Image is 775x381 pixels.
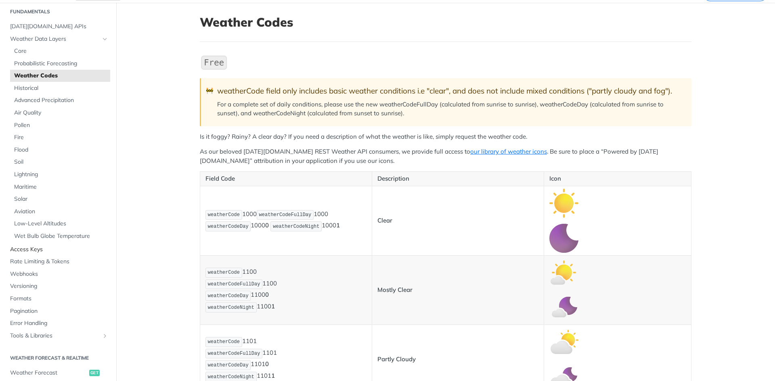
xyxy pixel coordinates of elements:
a: Weather Forecastget [6,367,110,379]
a: Pollen [10,119,110,131]
strong: 1 [271,303,275,310]
span: Expand image [549,268,578,276]
span: weatherCodeDay [208,362,249,368]
a: Access Keys [6,244,110,256]
strong: 1 [336,222,340,229]
span: Fire [14,133,108,142]
a: our library of weather icons [470,148,547,155]
span: Expand image [549,199,578,206]
img: clear_night [549,224,578,253]
span: Soil [14,158,108,166]
h1: Weather Codes [200,15,691,29]
a: Versioning [6,280,110,292]
a: Lightning [10,169,110,181]
a: Maritime [10,181,110,193]
img: mostly_clear_night [549,293,578,322]
div: weatherCode field only includes basic weather conditions i.e "clear", and does not include mixed ... [217,86,683,96]
a: Core [10,45,110,57]
span: Low-Level Altitudes [14,220,108,228]
span: [DATE][DOMAIN_NAME] APIs [10,23,108,31]
span: weatherCodeFullDay [208,281,260,287]
span: Tools & Libraries [10,332,100,340]
span: Pagination [10,307,108,315]
span: weatherCodeFullDay [259,212,312,218]
span: Weather Forecast [10,369,87,377]
span: Access Keys [10,246,108,254]
p: For a complete set of daily conditions, please use the new weatherCodeFullDay (calculated from su... [217,100,683,118]
a: Soil [10,156,110,168]
span: Core [14,47,108,55]
img: mostly_clear_day [549,258,578,287]
span: Advanced Precipitation [14,96,108,104]
span: Expand image [549,373,578,380]
a: Formats [6,293,110,305]
span: Rate Limiting & Tokens [10,258,108,266]
a: Wet Bulb Globe Temperature [10,230,110,242]
strong: 0 [265,222,269,229]
span: Aviation [14,208,108,216]
span: Versioning [10,282,108,290]
p: 1000 1000 1000 1000 [205,209,367,233]
img: partly_cloudy_day [549,327,578,356]
strong: 0 [265,291,269,299]
span: Lightning [14,171,108,179]
a: Rate Limiting & Tokens [6,256,110,268]
a: Error Handling [6,317,110,329]
a: Webhooks [6,268,110,280]
a: Flood [10,144,110,156]
p: As our beloved [DATE][DOMAIN_NAME] REST Weather API consumers, we provide full access to . Be sur... [200,147,691,165]
a: Fire [10,131,110,144]
p: Description [377,174,538,183]
span: weatherCode [208,339,240,345]
span: Formats [10,295,108,303]
a: Historical [10,82,110,94]
h2: Fundamentals [6,8,110,15]
strong: Clear [377,217,392,224]
span: weatherCodeFullDay [208,351,260,356]
p: Icon [549,174,686,183]
a: Probabilistic Forecasting [10,58,110,70]
a: Pagination [6,305,110,317]
span: get [89,370,100,376]
a: Weather Codes [10,70,110,82]
span: 🚧 [206,86,214,96]
a: [DATE][DOMAIN_NAME] APIs [6,21,110,33]
h2: Weather Forecast & realtime [6,354,110,362]
span: Probabilistic Forecasting [14,60,108,68]
span: Air Quality [14,109,108,117]
span: weatherCodeNight [208,374,254,380]
span: weatherCodeNight [273,224,319,229]
a: Aviation [10,206,110,218]
strong: Partly Cloudy [377,355,416,363]
a: Advanced Precipitation [10,94,110,106]
p: Field Code [205,174,367,183]
span: weatherCode [208,212,240,218]
span: Weather Data Layers [10,35,100,43]
p: 1100 1100 1100 1100 [205,267,367,313]
strong: Mostly Clear [377,286,413,294]
span: Maritime [14,183,108,191]
button: Hide subpages for Weather Data Layers [102,36,108,42]
strong: 1 [271,372,275,380]
p: Is it foggy? Rainy? A clear day? If you need a description of what the weather is like, simply re... [200,132,691,142]
span: Webhooks [10,270,108,278]
span: weatherCodeDay [208,293,249,299]
a: Weather Data LayersHide subpages for Weather Data Layers [6,33,110,45]
span: Flood [14,146,108,154]
span: Weather Codes [14,72,108,80]
span: weatherCode [208,270,240,275]
button: Show subpages for Tools & Libraries [102,333,108,339]
span: Wet Bulb Globe Temperature [14,232,108,240]
a: Solar [10,193,110,205]
span: weatherCodeDay [208,224,249,229]
span: Error Handling [10,319,108,327]
span: weatherCodeNight [208,305,254,310]
span: Expand image [549,234,578,242]
a: Tools & LibrariesShow subpages for Tools & Libraries [6,330,110,342]
img: clear_day [549,189,578,218]
a: Low-Level Altitudes [10,218,110,230]
strong: 0 [265,360,269,368]
a: Air Quality [10,107,110,119]
span: Expand image [549,337,578,345]
span: Historical [14,84,108,92]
